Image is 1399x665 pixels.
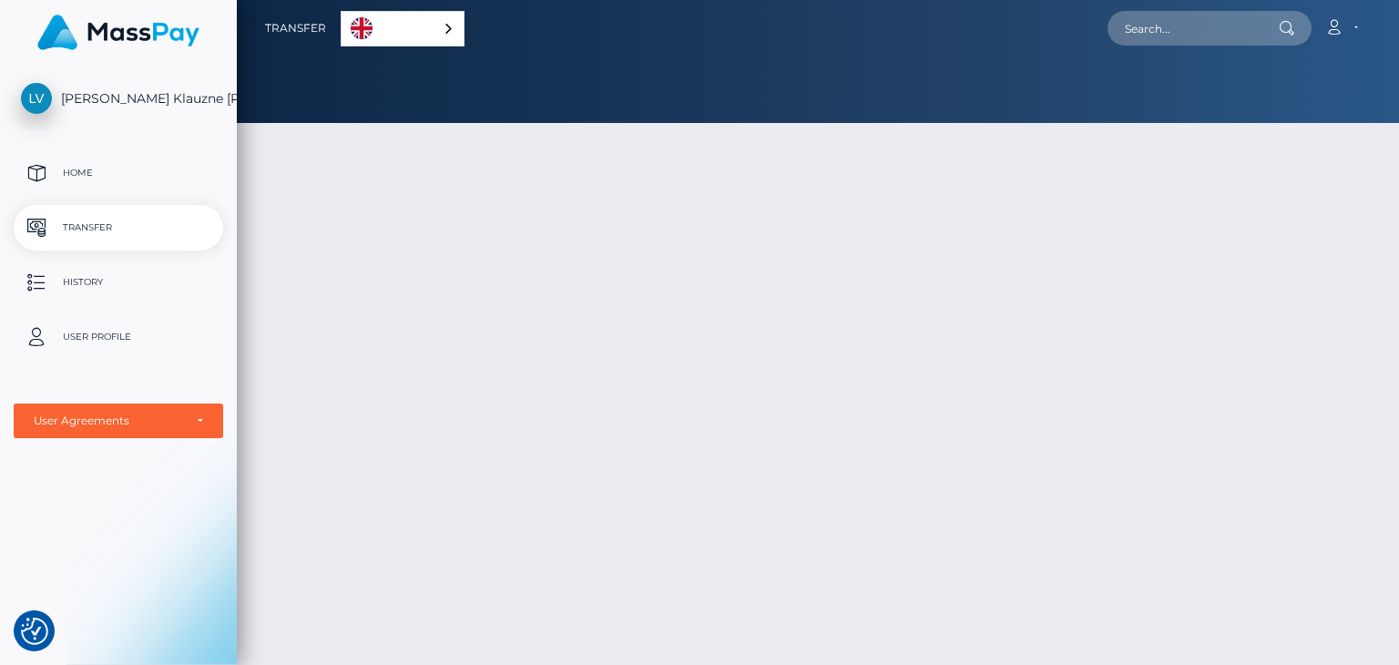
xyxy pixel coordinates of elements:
[21,214,216,241] p: Transfer
[14,314,223,360] a: User Profile
[265,9,326,47] a: Transfer
[21,269,216,296] p: History
[14,404,223,438] button: User Agreements
[14,90,223,107] span: [PERSON_NAME] Klauzne [PERSON_NAME]
[37,15,199,50] img: MassPay
[14,260,223,305] a: History
[21,618,48,645] img: Revisit consent button
[21,323,216,351] p: User Profile
[21,618,48,645] button: Consent Preferences
[341,11,465,46] div: Language
[21,159,216,187] p: Home
[34,414,183,428] div: User Agreements
[341,11,465,46] aside: Language selected: English
[1108,11,1279,46] input: Search...
[342,12,464,46] a: English
[14,205,223,251] a: Transfer
[14,150,223,196] a: Home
